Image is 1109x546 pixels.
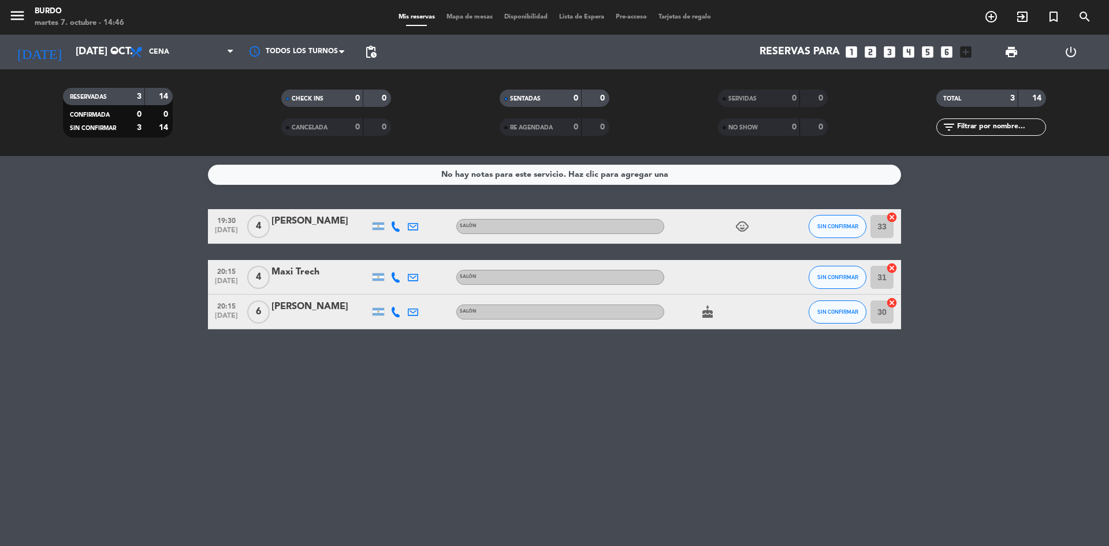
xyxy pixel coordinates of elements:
[498,14,553,20] span: Disponibilidad
[9,7,26,24] i: menu
[247,266,270,289] span: 4
[212,277,241,291] span: [DATE]
[510,125,553,131] span: RE AGENDADA
[1004,45,1018,59] span: print
[610,14,653,20] span: Pre-acceso
[212,264,241,277] span: 20:15
[809,215,866,238] button: SIN CONFIRMAR
[212,213,241,226] span: 19:30
[901,44,916,60] i: looks_4
[247,215,270,238] span: 4
[271,299,370,314] div: [PERSON_NAME]
[163,110,170,118] strong: 0
[886,211,898,223] i: cancel
[382,94,389,102] strong: 0
[35,6,124,17] div: Burdo
[393,14,441,20] span: Mis reservas
[882,44,897,60] i: looks_3
[920,44,935,60] i: looks_5
[818,94,825,102] strong: 0
[292,125,328,131] span: CANCELADA
[792,123,797,131] strong: 0
[956,121,1045,133] input: Filtrar por nombre...
[886,262,898,274] i: cancel
[735,220,749,233] i: child_care
[149,48,169,56] span: Cena
[247,300,270,324] span: 6
[441,168,668,181] div: No hay notas para este servicio. Haz clic para agregar una
[70,125,116,131] span: SIN CONFIRMAR
[818,123,825,131] strong: 0
[159,92,170,101] strong: 14
[600,123,607,131] strong: 0
[653,14,717,20] span: Tarjetas de regalo
[510,96,541,102] span: SENTADAS
[1064,45,1078,59] i: power_settings_new
[460,274,477,279] span: SALÓN
[137,92,142,101] strong: 3
[355,123,360,131] strong: 0
[271,265,370,280] div: Maxi Trech
[942,120,956,134] i: filter_list
[1078,10,1092,24] i: search
[943,96,961,102] span: TOTAL
[792,94,797,102] strong: 0
[958,44,973,60] i: add_box
[159,124,170,132] strong: 14
[460,224,477,228] span: SALÓN
[863,44,878,60] i: looks_two
[574,123,578,131] strong: 0
[70,112,110,118] span: CONFIRMADA
[9,7,26,28] button: menu
[212,299,241,312] span: 20:15
[1010,94,1015,102] strong: 3
[600,94,607,102] strong: 0
[760,46,840,58] span: Reservas para
[355,94,360,102] strong: 0
[9,39,70,65] i: [DATE]
[35,17,124,29] div: martes 7. octubre - 14:46
[137,110,142,118] strong: 0
[1041,35,1100,69] div: LOG OUT
[1015,10,1029,24] i: exit_to_app
[809,300,866,324] button: SIN CONFIRMAR
[984,10,998,24] i: add_circle_outline
[939,44,954,60] i: looks_6
[382,123,389,131] strong: 0
[292,96,323,102] span: CHECK INS
[817,274,858,280] span: SIN CONFIRMAR
[886,297,898,309] i: cancel
[809,266,866,289] button: SIN CONFIRMAR
[107,45,121,59] i: arrow_drop_down
[701,305,714,319] i: cake
[817,309,858,315] span: SIN CONFIRMAR
[553,14,610,20] span: Lista de Espera
[137,124,142,132] strong: 3
[271,214,370,229] div: [PERSON_NAME]
[212,226,241,240] span: [DATE]
[817,223,858,229] span: SIN CONFIRMAR
[460,309,477,314] span: SALÓN
[574,94,578,102] strong: 0
[364,45,378,59] span: pending_actions
[441,14,498,20] span: Mapa de mesas
[844,44,859,60] i: looks_one
[728,96,757,102] span: SERVIDAS
[1032,94,1044,102] strong: 14
[70,94,107,100] span: RESERVADAS
[728,125,758,131] span: NO SHOW
[212,312,241,325] span: [DATE]
[1047,10,1060,24] i: turned_in_not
